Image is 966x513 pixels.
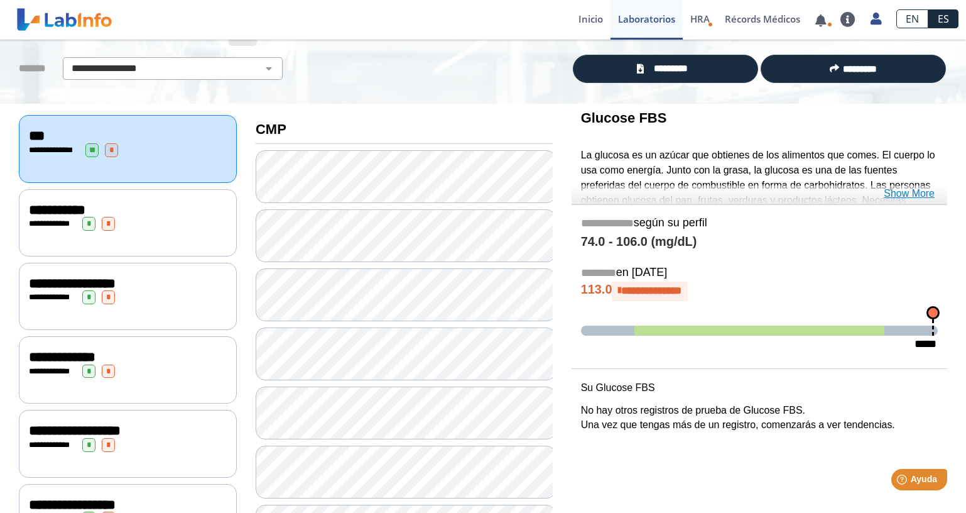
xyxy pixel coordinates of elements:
h5: en [DATE] [581,266,938,280]
p: No hay otros registros de prueba de Glucose FBS. Una vez que tengas más de un registro, comenzará... [581,403,938,433]
h4: 113.0 [581,282,938,301]
h5: según su perfil [581,216,938,231]
h4: 74.0 - 106.0 (mg/dL) [581,234,938,250]
b: CMP [256,121,286,137]
b: Glucose FBS [581,110,667,126]
a: ES [928,9,958,28]
p: La glucosa es un azúcar que obtienes de los alimentos que comes. El cuerpo lo usa como energía. J... [581,148,938,253]
a: Show More [884,186,935,201]
a: EN [896,9,928,28]
p: Su Glucose FBS [581,380,938,395]
iframe: Help widget launcher [854,464,952,499]
span: HRA [690,13,710,25]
